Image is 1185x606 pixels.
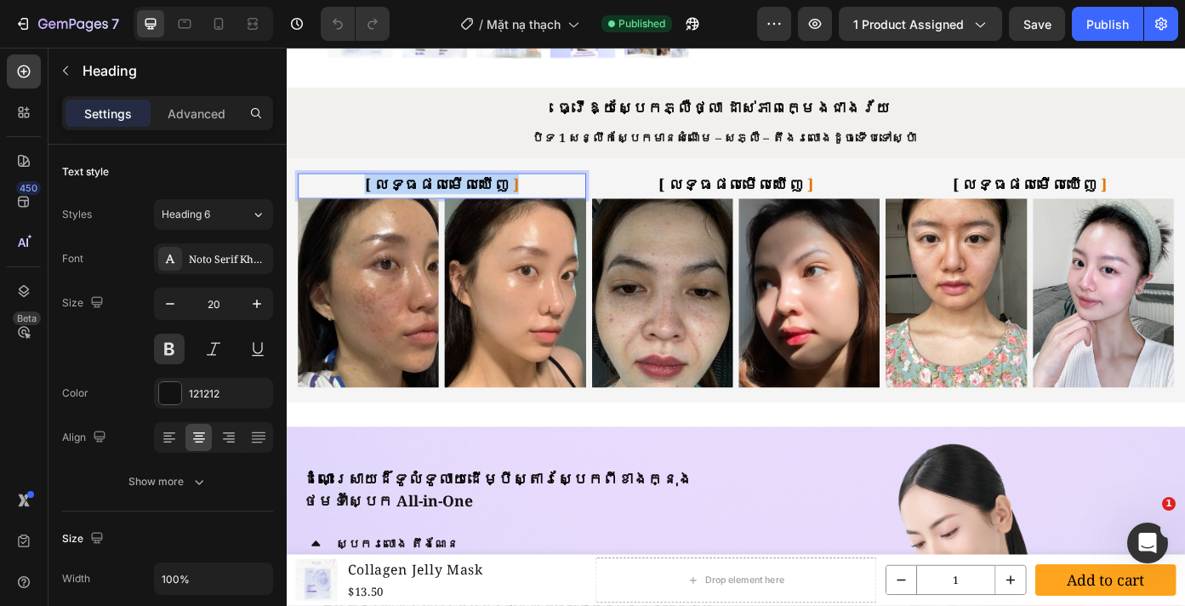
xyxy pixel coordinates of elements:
span: លទ្ធផលមើលឃើញ [434,144,587,167]
strong: [ [423,144,430,167]
img: gempages_560265856190251888-56fabd16-b9a1-4f8b-90d8-3e0c4548cf37.png [179,172,339,386]
img: gempages_560265856190251888-afff65d1-5763-4ba1-b97e-fb4f50faa4ef.png [514,172,674,386]
div: Size [62,292,107,315]
div: Color [62,386,88,401]
img: gempages_560265856190251888-e4010e1e-6b5e-49ed-8b87-50895eaac9dc.jpg [681,172,840,386]
div: Noto Serif Khmer [189,252,269,267]
span: លទ្ធផលមើលឃើញ [100,144,253,167]
h2: ធ្វើឱ្យស្បែកភ្លឺថ្លា ដាស់ភាពក្មេងជាងវ័យ [13,56,981,82]
iframe: Intercom live chat [1127,523,1168,563]
div: Styles [62,207,92,222]
img: gempages_560265856190251888-4353d07e-d52a-4837-a3b3-33398d1497e4.jpg [13,172,173,386]
strong: [ [88,144,95,167]
span: Save [1023,17,1051,31]
iframe: Design area [287,48,1185,606]
strong: ] [591,144,598,167]
span: លទ្ធផលមើលឃើញ [768,144,921,167]
strong: [ [757,144,764,167]
h2: Rich Text Editor. Editing area: main [13,143,340,169]
button: 7 [7,7,127,41]
div: Text style [62,164,109,180]
span: Mặt nạ thạch [487,15,561,33]
button: Save [1009,7,1065,41]
h2: ថែមទាំស្បែក All-in-One [17,503,1021,529]
strong: ] [926,144,932,167]
img: gempages_560265856190251888-4179a245-a2de-44e6-b300-cd0ea206824c.jpg [848,172,1008,386]
div: Align [62,426,110,449]
div: Undo/Redo [321,7,390,41]
button: 1 product assigned [839,7,1002,41]
strong: ] [257,144,264,167]
span: Heading 6 [162,207,210,222]
div: Show more [128,473,208,490]
div: Beta [13,312,41,325]
div: 450 [16,181,41,195]
p: ស្បែករលោង តឹងណែន [56,552,196,576]
p: Settings [84,105,132,123]
p: Advanced [168,105,225,123]
div: Size [62,528,107,551]
span: / [479,15,483,33]
p: Heading [83,60,266,81]
button: Show more [62,466,273,497]
input: Auto [155,563,272,594]
div: Font [62,251,83,266]
span: Published [618,16,665,31]
span: 1 [1162,497,1176,511]
span: 1 product assigned [853,15,964,33]
div: Publish [1086,15,1129,33]
p: 7 [111,14,119,34]
img: gempages_560265856190251888-48c937ce-ef4a-42cc-adbc-b8cb14a3061e.jpg [347,172,507,386]
div: Width [62,571,90,586]
button: Publish [1072,7,1143,41]
p: បិទ 1 សន្លឹកស្បែកមានសំណើម – សភ្លឺ – តឹងរលោងដូចទើបទៅស្ប៉ា [14,90,979,115]
h2: ដំណោះស្រាយដ៏ទូលំទូលាយដើម្បីស្តារស្បែកពីខាងក្នុង [17,477,1021,503]
button: Heading 6 [154,199,273,230]
div: 121212 [189,386,269,402]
